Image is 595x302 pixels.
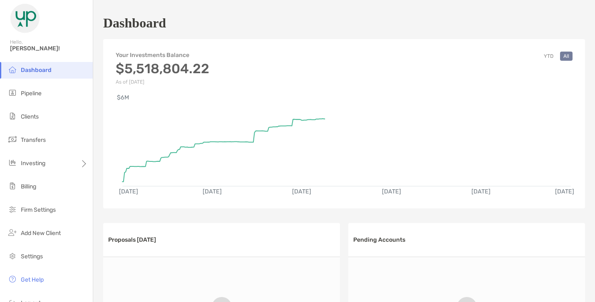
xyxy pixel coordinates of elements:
span: Settings [21,253,43,260]
img: settings icon [7,251,17,261]
text: $6M [117,94,129,101]
span: Firm Settings [21,206,56,213]
text: [DATE] [382,188,401,195]
img: clients icon [7,111,17,121]
text: [DATE] [203,188,222,195]
img: dashboard icon [7,64,17,74]
span: Investing [21,160,45,167]
text: [DATE] [119,188,138,195]
img: get-help icon [7,274,17,284]
span: Clients [21,113,39,120]
h4: Your Investments Balance [116,52,209,59]
text: [DATE] [555,188,574,195]
img: billing icon [7,181,17,191]
span: Get Help [21,276,44,283]
h3: Pending Accounts [353,236,405,243]
img: pipeline icon [7,88,17,98]
h3: Proposals [DATE] [108,236,156,243]
img: transfers icon [7,134,17,144]
span: Pipeline [21,90,42,97]
img: investing icon [7,158,17,168]
span: Billing [21,183,36,190]
text: [DATE] [471,188,491,195]
p: As of [DATE] [116,79,209,85]
img: add_new_client icon [7,228,17,238]
span: Add New Client [21,230,61,237]
button: YTD [540,52,557,61]
span: Transfers [21,136,46,144]
text: [DATE] [292,188,311,195]
img: firm-settings icon [7,204,17,214]
span: [PERSON_NAME]! [10,45,88,52]
img: Zoe Logo [10,3,40,33]
button: All [560,52,573,61]
h1: Dashboard [103,15,166,31]
h3: $5,518,804.22 [116,61,209,77]
span: Dashboard [21,67,52,74]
